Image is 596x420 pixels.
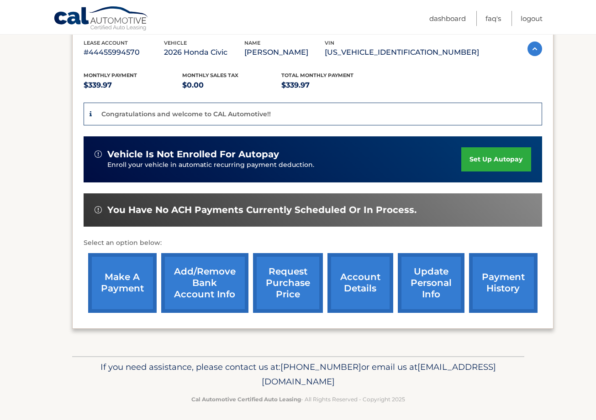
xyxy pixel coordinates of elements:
a: set up autopay [461,147,531,171]
a: FAQ's [485,11,501,26]
span: [PHONE_NUMBER] [280,362,361,372]
a: update personal info [398,253,464,313]
img: alert-white.svg [95,206,102,213]
p: Enroll your vehicle in automatic recurring payment deduction. [107,160,462,170]
p: 2026 Honda Civic [164,46,244,59]
p: $339.97 [281,79,380,92]
p: [US_VEHICLE_IDENTIFICATION_NUMBER] [325,46,479,59]
img: accordion-active.svg [527,41,542,56]
p: [PERSON_NAME] [244,46,325,59]
p: - All Rights Reserved - Copyright 2025 [78,394,518,404]
span: Monthly sales Tax [182,72,238,78]
a: make a payment [88,253,157,313]
p: #44455994570 [84,46,164,59]
p: Congratulations and welcome to CAL Automotive!! [101,110,271,118]
span: lease account [84,40,128,46]
p: If you need assistance, please contact us at: or email us at [78,360,518,389]
a: Cal Automotive [53,6,149,32]
a: payment history [469,253,538,313]
span: You have no ACH payments currently scheduled or in process. [107,204,417,216]
p: $339.97 [84,79,183,92]
a: Add/Remove bank account info [161,253,248,313]
span: vehicle is not enrolled for autopay [107,149,279,160]
img: alert-white.svg [95,150,102,158]
a: Dashboard [429,11,466,26]
strong: Cal Automotive Certified Auto Leasing [191,396,301,403]
a: request purchase price [253,253,323,313]
span: Total Monthly Payment [281,72,353,78]
span: Monthly Payment [84,72,137,78]
span: name [244,40,260,46]
span: vin [325,40,334,46]
a: account details [327,253,393,313]
span: vehicle [164,40,187,46]
p: $0.00 [182,79,281,92]
a: Logout [521,11,543,26]
p: Select an option below: [84,238,542,249]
